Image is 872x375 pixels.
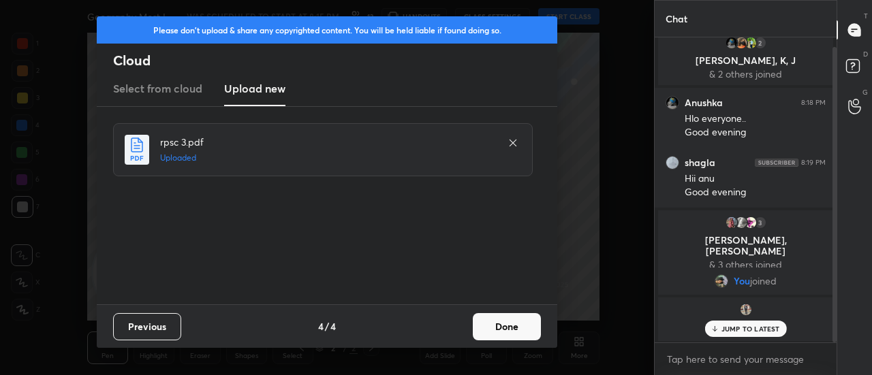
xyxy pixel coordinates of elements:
[160,152,494,164] h5: Uploaded
[744,216,758,229] img: fa8dfd73a7be400d8f6e05cf0deb4351.jpg
[862,87,868,97] p: G
[666,235,825,257] p: [PERSON_NAME], [PERSON_NAME]
[113,313,181,340] button: Previous
[750,276,777,287] span: joined
[655,37,837,343] div: grid
[725,36,738,50] img: c519e82edd9d43a1aeac95d9569e8103.jpg
[318,319,324,333] h4: 4
[666,156,679,169] img: 70ec3681391440f2bb18d82d52f19a80.jpg
[753,216,767,229] div: 3
[325,319,329,333] h4: /
[666,96,679,110] img: c519e82edd9d43a1aeac95d9569e8103.jpg
[864,11,868,21] p: T
[734,276,750,287] span: You
[685,126,826,140] div: Good evening
[666,69,825,80] p: & 2 others joined
[755,159,798,167] img: 4P8fHbbgJtejmAAAAAElFTkSuQmCC
[666,322,825,333] p: Pankaj
[744,36,758,50] img: b4df5de1f3094ffcb49b575ba76dbbee.jpg
[666,55,825,66] p: [PERSON_NAME], K, J
[666,259,825,270] p: & 3 others joined
[473,313,541,340] button: Done
[753,36,767,50] div: 2
[863,49,868,59] p: D
[801,99,826,107] div: 8:18 PM
[655,1,698,37] p: Chat
[113,52,557,69] h2: Cloud
[685,112,826,126] div: Hlo everyone..
[330,319,336,333] h4: 4
[224,80,285,97] h3: Upload new
[685,186,826,199] div: Good evening
[725,216,738,229] img: d5530a22e0454d9083a2caadc15d5ad1.jpg
[685,172,826,186] div: Hii anu
[160,135,494,149] h4: rpsc 3.pdf
[715,274,728,288] img: 2534a1df85ac4c5ab70e39738227ca1b.jpg
[801,159,826,167] div: 8:19 PM
[734,216,748,229] img: 0d4805acf6b240fa9d0693551379312d.jpg
[734,36,748,50] img: a22db187792640bb98a13f5779a22c66.jpg
[685,97,723,109] h6: Anushka
[721,325,780,333] p: JUMP TO LATEST
[739,303,753,316] img: 5a65a6e0d04d4d03af8aaccc1f652def.jpg
[97,16,557,44] div: Please don't upload & share any copyrighted content. You will be held liable if found doing so.
[685,157,715,169] h6: shagla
